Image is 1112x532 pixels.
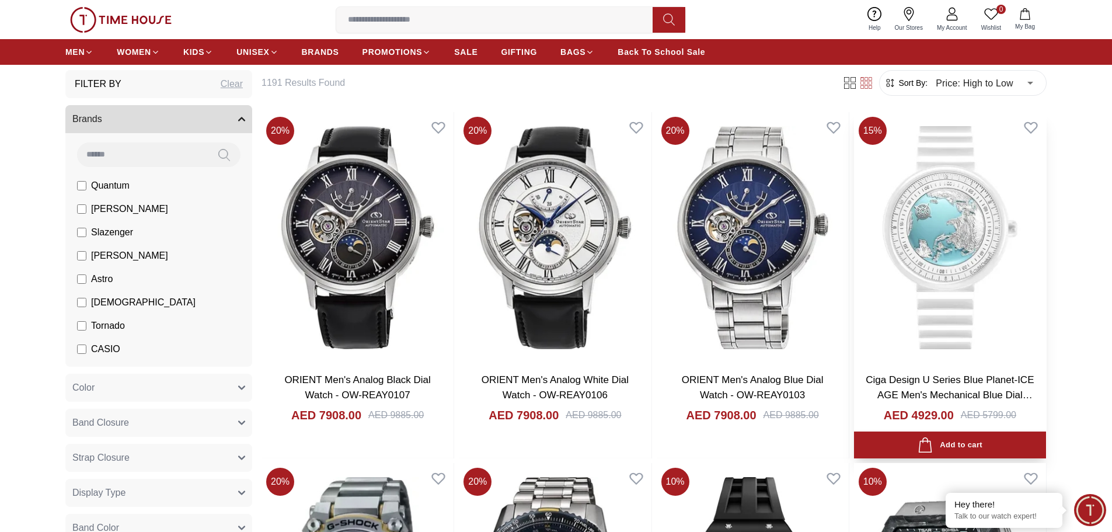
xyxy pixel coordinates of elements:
span: CITIZEN [91,366,127,380]
span: Brands [72,112,102,126]
img: ORIENT Men's Analog Blue Dial Watch - OW-REAY0103 [657,112,849,363]
h4: AED 7908.00 [489,407,559,423]
button: Add to cart [854,432,1046,459]
span: Sort By: [896,77,928,89]
span: 15 % [859,117,887,145]
a: Back To School Sale [618,41,705,62]
h4: AED 7908.00 [291,407,361,423]
span: Back To School Sale [618,46,705,58]
div: Clear [221,77,243,91]
img: Ciga Design U Series Blue Planet-ICE AGE Men's Mechanical Blue Dial Watch - U032-WU01-W5W7W [854,112,1046,363]
a: 0Wishlist [974,5,1008,34]
input: Quantum [77,181,86,190]
div: Chat Widget [1074,494,1106,526]
span: [PERSON_NAME] [91,249,168,263]
span: PROMOTIONS [362,46,423,58]
button: My Bag [1008,6,1042,33]
input: [PERSON_NAME] [77,251,86,260]
div: AED 5799.00 [961,408,1016,422]
input: [DEMOGRAPHIC_DATA] [77,298,86,307]
button: Brands [65,105,252,133]
span: 20 % [463,117,491,145]
span: 10 % [661,468,689,496]
a: SALE [454,41,477,62]
span: Slazenger [91,225,133,239]
div: Price: High to Low [928,67,1041,99]
span: Tornado [91,319,125,333]
span: KIDS [183,46,204,58]
h3: Filter By [75,77,121,91]
span: WOMEN [117,46,151,58]
span: [DEMOGRAPHIC_DATA] [91,295,196,310]
a: ORIENT Men's Analog Black Dial Watch - OW-REAY0107 [284,374,430,401]
button: Sort By: [884,77,928,89]
input: Tornado [77,321,86,331]
div: AED 9885.00 [764,408,819,422]
a: PROMOTIONS [362,41,431,62]
span: 20 % [463,468,491,496]
span: 20 % [266,468,294,496]
img: ... [70,7,172,33]
span: MEN [65,46,85,58]
a: MEN [65,41,93,62]
span: Display Type [72,486,126,500]
span: UNISEX [236,46,269,58]
a: ORIENT Men's Analog White Dial Watch - OW-REAY0106 [482,374,629,401]
span: Help [864,23,886,32]
span: CASIO [91,342,120,356]
span: BAGS [560,46,585,58]
span: [PERSON_NAME] [91,202,168,216]
img: ORIENT Men's Analog White Dial Watch - OW-REAY0106 [459,112,651,363]
button: Band Closure [65,409,252,437]
button: Display Type [65,479,252,507]
button: Strap Closure [65,444,252,472]
a: BRANDS [302,41,339,62]
input: [PERSON_NAME] [77,204,86,214]
img: ORIENT Men's Analog Black Dial Watch - OW-REAY0107 [262,112,454,363]
span: 20 % [661,117,689,145]
div: AED 9885.00 [368,408,424,422]
a: Ciga Design U Series Blue Planet-ICE AGE Men's Mechanical Blue Dial Watch - U032-WU01-W5W7W [866,374,1034,415]
span: SALE [454,46,477,58]
span: BRANDS [302,46,339,58]
span: Color [72,381,95,395]
span: 10 % [859,468,887,496]
span: My Bag [1010,22,1040,31]
p: Talk to our watch expert! [954,512,1054,521]
a: Our Stores [888,5,930,34]
a: Help [862,5,888,34]
a: BAGS [560,41,594,62]
span: Our Stores [890,23,928,32]
span: Astro [91,272,113,286]
a: UNISEX [236,41,278,62]
span: My Account [932,23,972,32]
span: GIFTING [501,46,537,58]
span: 0 [996,5,1006,14]
h4: AED 7908.00 [686,407,756,423]
span: Band Closure [72,416,129,430]
span: Wishlist [977,23,1006,32]
h4: AED 4929.00 [884,407,954,423]
a: GIFTING [501,41,537,62]
a: KIDS [183,41,213,62]
div: Hey there! [954,499,1054,510]
div: Add to cart [918,437,982,453]
div: AED 9885.00 [566,408,621,422]
input: CASIO [77,345,86,354]
span: 20 % [266,117,294,145]
h6: 1191 Results Found [262,76,828,90]
a: WOMEN [117,41,160,62]
input: Slazenger [77,228,86,237]
input: Astro [77,274,86,284]
a: ORIENT Men's Analog Blue Dial Watch - OW-REAY0103 [682,374,824,401]
button: Color [65,374,252,402]
span: Strap Closure [72,451,130,465]
span: Quantum [91,179,130,193]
